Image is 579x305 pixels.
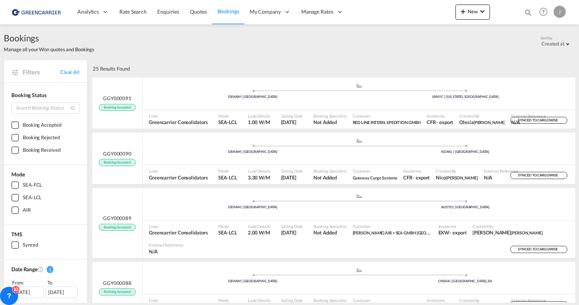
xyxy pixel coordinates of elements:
span: N/A [484,174,518,181]
div: SEA-LCL [23,194,42,201]
span: Mode [218,297,237,303]
span: Customer [353,168,397,174]
div: SYNCED TO CARGOWISE [510,172,567,179]
md-icon: icon-magnify [524,8,532,17]
span: SEA-LCL [218,229,237,236]
span: N/A [149,248,183,255]
div: - export [436,119,453,126]
span: Load Details [248,223,271,229]
img: 1378a7308afe11ef83610d9e779c6b34.png [11,3,63,20]
span: GGY000091 [103,95,131,102]
div: Booking Accepted [23,121,61,129]
span: Incoterms [427,297,453,303]
span: Booking Specialist [313,297,346,303]
span: Booking Accepted [99,288,135,296]
div: From [11,279,45,286]
div: GGY000091 Booking Accepted assets/icons/custom/ship-fill.svgassets/icons/custom/roll-o-plane.svgP... [92,77,575,129]
span: SEA-LCL [218,174,237,181]
div: AUSYD | [GEOGRAPHIC_DATA] [359,205,572,210]
span: Liner [149,113,208,119]
span: Booking Accepted [99,104,135,111]
span: Booking Status [11,92,47,98]
div: Synced [23,241,38,249]
div: [DATE] [11,286,44,298]
div: - export [413,174,430,181]
span: 1,00 W/M [248,119,270,125]
span: Sailing Date [281,168,303,174]
div: Created at [541,41,565,47]
div: USNYC | [US_STATE], [GEOGRAPHIC_DATA] [359,94,572,99]
span: Mode [218,168,237,174]
span: TMS [11,231,22,237]
div: CFR [427,119,436,126]
span: Liner [149,223,208,229]
span: 3 Sep 2025 [281,174,303,181]
div: SYNCED TO CARGOWISE [510,117,567,124]
span: 1 [47,266,53,273]
div: CNSHA | [GEOGRAPHIC_DATA], SH [359,279,572,284]
span: Booking Specialist [313,223,346,229]
button: icon-plus 400-fgNewicon-chevron-down [455,5,490,20]
span: Created By [436,168,477,174]
span: Sailing Date [281,223,303,229]
span: SYNCED TO CARGOWISE [518,173,559,180]
span: Greencarrier Consolidators [149,174,208,181]
div: SEA-FCL [23,181,42,189]
span: Load Details [248,297,271,303]
md-icon: assets/icons/custom/ship-fill.svg [355,84,364,88]
span: Booking Accepted [99,224,135,231]
div: To [47,279,80,286]
span: Booking Accepted [99,159,135,166]
span: SYNCED TO CARGOWISE [518,118,559,125]
div: 25 Results Found [93,60,130,77]
input: Search Booking Status [11,102,80,114]
span: CFR export [427,119,453,126]
span: 23 Sep 2025 [281,229,303,236]
div: Help [537,5,554,19]
div: GGY000090 Booking Accepted assets/icons/custom/ship-fill.svgassets/icons/custom/roll-o-plane.svgP... [92,132,575,184]
span: Manage Rates [301,8,333,16]
span: Olesia Shevchuk [459,119,505,126]
span: Not Added [313,229,346,236]
span: Manage all your Won quotes and Bookings [4,46,94,53]
span: Incoterms [438,223,467,229]
span: Myra Kraushaar [473,229,542,236]
span: Load Details [248,113,271,119]
span: [PERSON_NAME] [446,175,478,180]
span: My Company [250,8,281,16]
span: Customer [353,297,421,303]
md-icon: assets/icons/custom/ship-fill.svg [355,268,364,272]
span: External Reference [511,113,546,119]
span: [PERSON_NAME] [474,120,505,125]
md-icon: icon-magnify [70,105,76,111]
div: [DATE] [45,286,78,298]
span: Sort by [541,35,552,41]
span: Filters [23,68,60,76]
span: Mode [11,171,25,178]
span: Enquiries [157,8,179,15]
span: Created By [459,297,505,303]
div: EXW [438,229,450,236]
span: Customer [353,223,432,229]
span: Gateway Cargo Systems [353,175,397,180]
span: Nico Schönlau [436,174,477,181]
span: From To [DATE][DATE] [11,279,80,298]
div: Booking Status [11,91,80,99]
span: Gateway Cargo Systems [353,174,397,181]
span: Quotes [190,8,207,15]
span: 10 Sep 2025 [281,119,303,126]
span: [PERSON_NAME] [511,230,543,235]
div: J [554,6,566,18]
span: External Reference [149,242,183,248]
div: GGY000089 Booking Accepted assets/icons/custom/ship-fill.svgassets/icons/custom/roll-o-plane.svgP... [92,188,575,258]
span: Not Added [313,174,346,181]
div: SYNCED TO CARGOWISE [510,246,567,253]
div: NZAKL | [GEOGRAPHIC_DATA] [359,149,572,154]
span: GGY000088 [103,280,131,286]
span: Help [537,5,550,18]
span: CFR export [403,174,430,181]
div: DEHAM | [GEOGRAPHIC_DATA] [147,205,359,210]
span: External Reference [484,168,518,174]
span: Sailing Date [281,297,303,303]
span: RED LINE INTERN. SPEDITION GMBH [353,120,421,125]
